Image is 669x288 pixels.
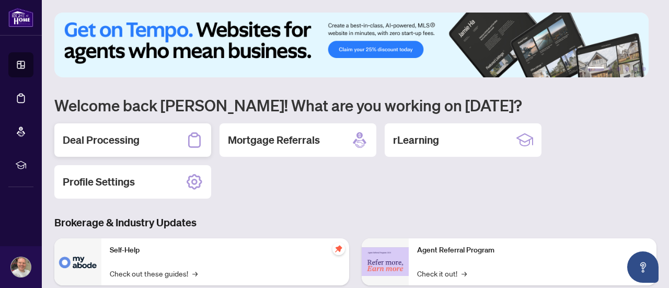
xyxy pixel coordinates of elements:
button: 4 [625,67,629,71]
h3: Brokerage & Industry Updates [54,215,656,230]
button: 2 [608,67,613,71]
button: 6 [642,67,646,71]
button: 3 [617,67,621,71]
span: → [192,268,198,279]
h2: Profile Settings [63,175,135,189]
a: Check it out!→ [417,268,467,279]
a: Check out these guides!→ [110,268,198,279]
p: Agent Referral Program [417,245,648,256]
h2: rLearning [393,133,439,147]
span: pushpin [332,243,345,255]
h2: Mortgage Referrals [228,133,320,147]
img: Slide 0 [54,13,649,77]
p: Self-Help [110,245,341,256]
h1: Welcome back [PERSON_NAME]! What are you working on [DATE]? [54,95,656,115]
button: Open asap [627,251,659,283]
img: Profile Icon [11,257,31,277]
img: Self-Help [54,238,101,285]
button: 5 [633,67,638,71]
span: → [462,268,467,279]
img: Agent Referral Program [362,247,409,276]
img: logo [8,8,33,27]
h2: Deal Processing [63,133,140,147]
button: 1 [587,67,604,71]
